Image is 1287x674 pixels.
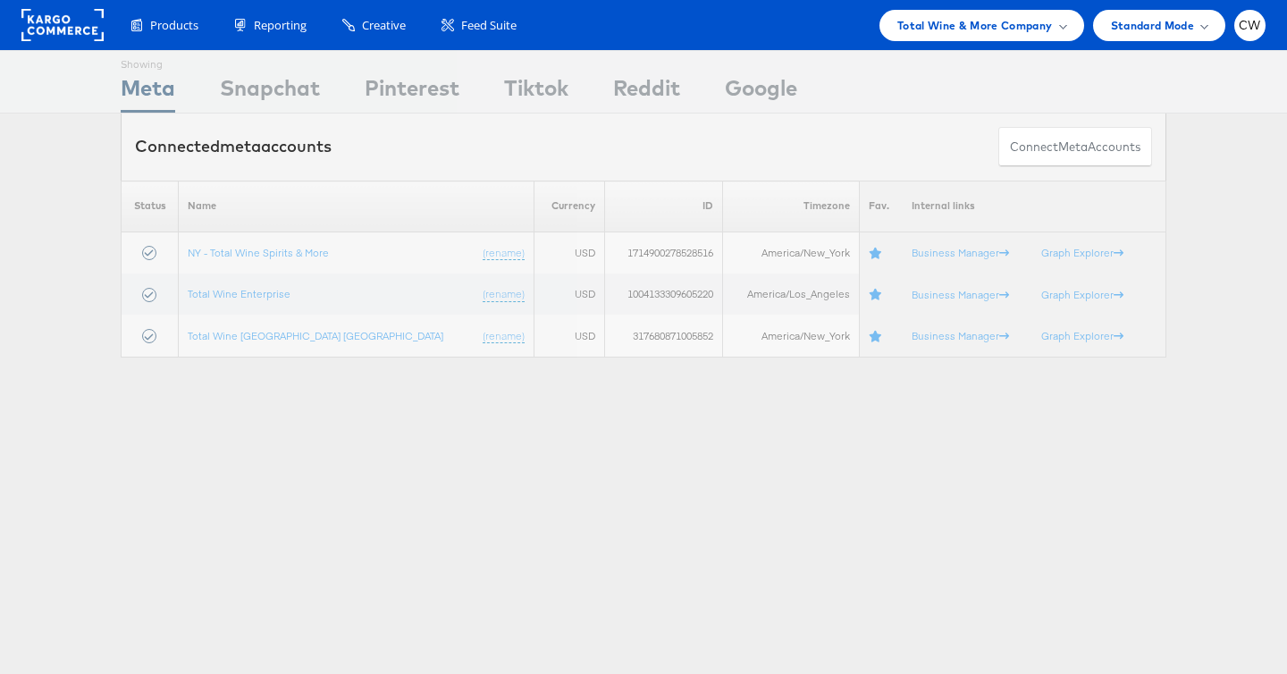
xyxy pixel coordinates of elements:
[121,72,175,113] div: Meta
[534,315,605,357] td: USD
[897,16,1053,35] span: Total Wine & More Company
[362,17,406,34] span: Creative
[722,274,859,316] td: America/Los_Angeles
[725,72,797,113] div: Google
[1041,246,1123,259] a: Graph Explorer
[605,315,723,357] td: 317680871005852
[220,136,261,156] span: meta
[912,287,1009,300] a: Business Manager
[220,72,320,113] div: Snapchat
[605,181,723,232] th: ID
[504,72,568,113] div: Tiktok
[722,181,859,232] th: Timezone
[1239,20,1261,31] span: CW
[534,274,605,316] td: USD
[461,17,517,34] span: Feed Suite
[121,51,175,72] div: Showing
[483,287,525,302] a: (rename)
[122,181,179,232] th: Status
[998,127,1152,167] button: ConnectmetaAccounts
[483,328,525,343] a: (rename)
[254,17,307,34] span: Reporting
[534,181,605,232] th: Currency
[1111,16,1194,35] span: Standard Mode
[534,232,605,274] td: USD
[188,328,443,341] a: Total Wine [GEOGRAPHIC_DATA] [GEOGRAPHIC_DATA]
[613,72,680,113] div: Reddit
[912,329,1009,342] a: Business Manager
[912,246,1009,259] a: Business Manager
[1058,139,1088,156] span: meta
[179,181,534,232] th: Name
[722,315,859,357] td: America/New_York
[605,232,723,274] td: 1714900278528516
[188,287,290,300] a: Total Wine Enterprise
[483,245,525,260] a: (rename)
[722,232,859,274] td: America/New_York
[1041,287,1123,300] a: Graph Explorer
[135,135,332,158] div: Connected accounts
[605,274,723,316] td: 1004133309605220
[150,17,198,34] span: Products
[188,245,329,258] a: NY - Total Wine Spirits & More
[365,72,459,113] div: Pinterest
[1041,329,1123,342] a: Graph Explorer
